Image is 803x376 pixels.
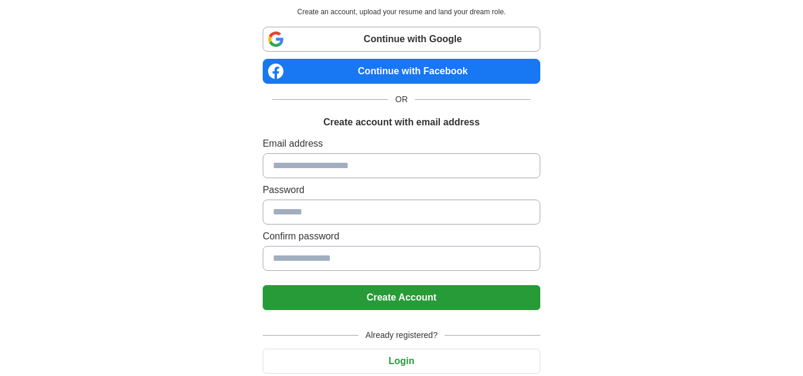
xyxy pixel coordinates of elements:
[263,137,540,151] label: Email address
[263,356,540,366] a: Login
[358,329,445,342] span: Already registered?
[263,59,540,84] a: Continue with Facebook
[263,349,540,374] button: Login
[263,183,540,197] label: Password
[388,93,415,106] span: OR
[323,115,480,129] h1: Create account with email address
[263,27,540,52] a: Continue with Google
[263,229,540,244] label: Confirm password
[265,7,538,17] p: Create an account, upload your resume and land your dream role.
[263,285,540,310] button: Create Account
